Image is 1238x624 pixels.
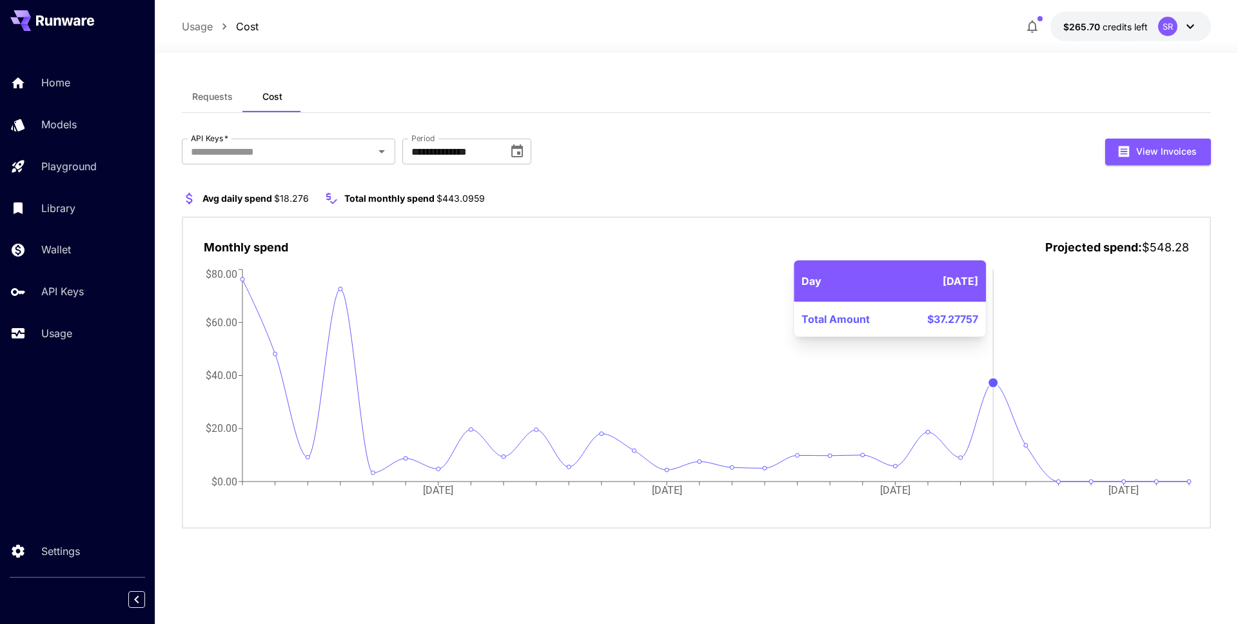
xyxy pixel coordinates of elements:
button: Choose date, selected date is Sep 1, 2025 [504,139,530,164]
span: Projected spend: [1045,240,1142,254]
nav: breadcrumb [182,19,259,34]
img: logo_orange.svg [21,21,31,31]
tspan: [DATE] [652,484,682,496]
p: Settings [41,543,80,559]
tspan: [DATE] [880,484,910,496]
tspan: $80.00 [206,268,237,280]
p: Models [41,117,77,132]
div: Collapse sidebar [138,588,155,611]
p: Home [41,75,70,90]
div: Keywords by Traffic [142,76,217,84]
img: website_grey.svg [21,34,31,44]
div: Domain Overview [49,76,115,84]
p: Library [41,200,75,216]
p: API Keys [41,284,84,299]
div: $265.69696 [1063,20,1148,34]
span: credits left [1103,21,1148,32]
span: Total monthly spend [344,193,435,204]
div: SR [1158,17,1177,36]
span: $443.0959 [437,193,485,204]
p: Wallet [41,242,71,257]
p: Usage [41,326,72,341]
tspan: $40.00 [206,369,237,382]
a: View Invoices [1105,144,1211,157]
tspan: $20.00 [206,422,237,434]
label: API Keys [191,133,228,144]
label: Period [411,133,435,144]
a: Usage [182,19,213,34]
span: Requests [192,91,233,102]
button: $265.69696SR [1050,12,1211,41]
div: Domain: [URL] [34,34,92,44]
button: View Invoices [1105,139,1211,165]
button: Collapse sidebar [128,591,145,608]
span: Cost [262,91,282,102]
p: Monthly spend [204,239,288,256]
a: Cost [236,19,259,34]
tspan: $60.00 [206,316,237,328]
button: Open [373,142,391,161]
img: tab_domain_overview_orange.svg [35,75,45,85]
tspan: $0.00 [211,475,237,487]
img: tab_keywords_by_traffic_grey.svg [128,75,139,85]
span: $265.70 [1063,21,1103,32]
tspan: [DATE] [423,484,453,496]
tspan: [DATE] [1108,484,1139,496]
div: v 4.0.25 [36,21,63,31]
span: Avg daily spend [202,193,272,204]
p: Playground [41,159,97,174]
span: $18.276 [274,193,309,204]
span: $548.28 [1142,240,1189,254]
